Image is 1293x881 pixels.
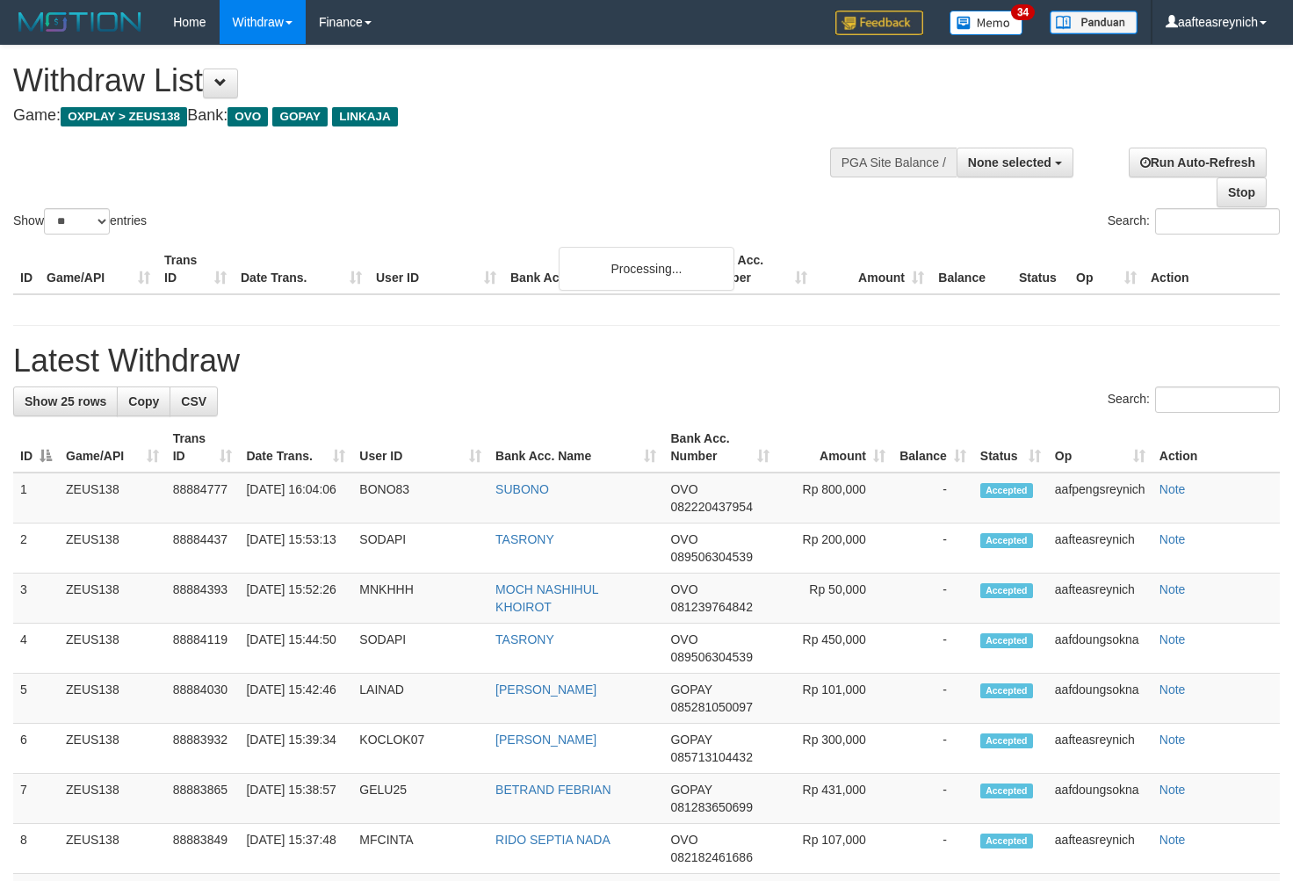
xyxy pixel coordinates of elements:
td: Rp 107,000 [777,824,892,874]
th: Action [1144,244,1280,294]
a: MOCH NASHIHUL KHOIROT [495,582,598,614]
img: Button%20Memo.svg [950,11,1023,35]
td: 88884437 [166,524,240,574]
span: CSV [181,394,206,408]
td: 88884777 [166,473,240,524]
td: - [892,674,973,724]
a: Note [1159,532,1186,546]
td: 88883865 [166,774,240,824]
a: RIDO SEPTIA NADA [495,833,610,847]
th: Game/API: activate to sort column ascending [59,422,166,473]
span: OVO [670,632,697,646]
td: aafpengsreynich [1048,473,1152,524]
td: Rp 431,000 [777,774,892,824]
a: Note [1159,833,1186,847]
td: ZEUS138 [59,574,166,624]
td: aafdoungsokna [1048,674,1152,724]
span: OVO [228,107,268,126]
td: ZEUS138 [59,824,166,874]
a: Note [1159,582,1186,596]
td: 8 [13,824,59,874]
span: Accepted [980,533,1033,548]
td: Rp 200,000 [777,524,892,574]
span: Copy 082182461686 to clipboard [670,850,752,864]
span: OVO [670,582,697,596]
td: [DATE] 15:38:57 [239,774,352,824]
a: Note [1159,682,1186,697]
td: - [892,574,973,624]
label: Search: [1108,386,1280,413]
span: Copy 085281050097 to clipboard [670,700,752,714]
td: KOCLOK07 [352,724,488,774]
span: Copy 089506304539 to clipboard [670,550,752,564]
th: Action [1152,422,1280,473]
th: Status: activate to sort column ascending [973,422,1048,473]
span: LINKAJA [332,107,398,126]
span: GOPAY [272,107,328,126]
th: User ID: activate to sort column ascending [352,422,488,473]
td: Rp 450,000 [777,624,892,674]
span: GOPAY [670,783,712,797]
div: PGA Site Balance / [830,148,957,177]
th: Op [1069,244,1144,294]
h4: Game: Bank: [13,107,844,125]
td: MFCINTA [352,824,488,874]
td: ZEUS138 [59,624,166,674]
span: Copy 082220437954 to clipboard [670,500,752,514]
span: Accepted [980,633,1033,648]
td: aafdoungsokna [1048,624,1152,674]
span: None selected [968,155,1051,170]
th: ID [13,244,40,294]
td: aafteasreynich [1048,574,1152,624]
td: 4 [13,624,59,674]
td: Rp 101,000 [777,674,892,724]
img: MOTION_logo.png [13,9,147,35]
a: Stop [1217,177,1267,207]
span: OVO [670,532,697,546]
a: Note [1159,733,1186,747]
span: Show 25 rows [25,394,106,408]
a: CSV [170,386,218,416]
img: panduan.png [1050,11,1138,34]
td: ZEUS138 [59,473,166,524]
input: Search: [1155,208,1280,235]
a: Copy [117,386,170,416]
td: BONO83 [352,473,488,524]
input: Search: [1155,386,1280,413]
div: Processing... [559,247,734,291]
td: ZEUS138 [59,524,166,574]
td: Rp 50,000 [777,574,892,624]
th: User ID [369,244,503,294]
span: Accepted [980,683,1033,698]
th: Date Trans.: activate to sort column ascending [239,422,352,473]
label: Show entries [13,208,147,235]
td: SODAPI [352,524,488,574]
th: Bank Acc. Name: activate to sort column ascending [488,422,663,473]
th: Bank Acc. Number [697,244,814,294]
td: - [892,774,973,824]
a: BETRAND FEBRIAN [495,783,610,797]
th: Trans ID: activate to sort column ascending [166,422,240,473]
select: Showentries [44,208,110,235]
span: Copy 081239764842 to clipboard [670,600,752,614]
td: [DATE] 15:53:13 [239,524,352,574]
span: Accepted [980,784,1033,798]
td: 7 [13,774,59,824]
span: 34 [1011,4,1035,20]
td: aafteasreynich [1048,824,1152,874]
label: Search: [1108,208,1280,235]
td: LAINAD [352,674,488,724]
td: [DATE] 16:04:06 [239,473,352,524]
span: Accepted [980,583,1033,598]
td: GELU25 [352,774,488,824]
h1: Latest Withdraw [13,343,1280,379]
td: MNKHHH [352,574,488,624]
th: ID: activate to sort column descending [13,422,59,473]
td: 6 [13,724,59,774]
span: OXPLAY > ZEUS138 [61,107,187,126]
a: Note [1159,482,1186,496]
span: Copy 081283650699 to clipboard [670,800,752,814]
th: Amount [814,244,931,294]
td: - [892,724,973,774]
a: SUBONO [495,482,549,496]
